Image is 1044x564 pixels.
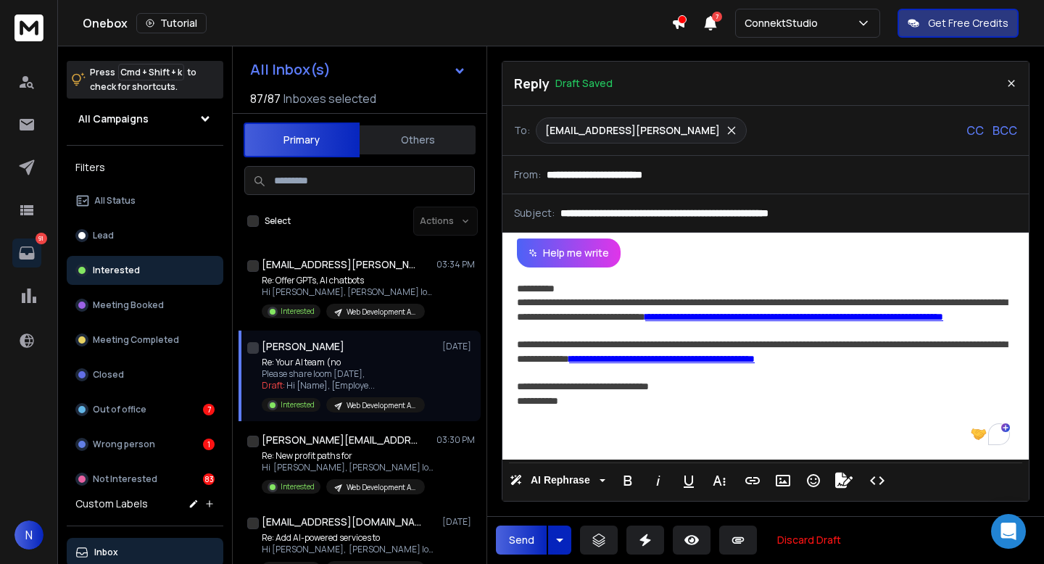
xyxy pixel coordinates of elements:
button: More Text [705,466,733,495]
p: Inbox [94,547,118,558]
span: 7 [712,12,722,22]
button: Underline (⌘U) [675,466,703,495]
p: Draft Saved [555,76,613,91]
button: Not Interested83 [67,465,223,494]
p: Interested [281,399,315,410]
p: [DATE] [442,516,475,528]
p: Lead [93,230,114,241]
label: Select [265,215,291,227]
div: Open Intercom Messenger [991,514,1026,549]
p: Re: Offer GPTs, AI chatbots [262,275,436,286]
h3: Filters [67,157,223,178]
p: Hi [PERSON_NAME], [PERSON_NAME] looped me in [262,544,436,555]
button: Discard Draft [766,526,853,555]
p: Press to check for shortcuts. [90,65,196,94]
h1: [PERSON_NAME][EMAIL_ADDRESS][DOMAIN_NAME] [262,433,421,447]
button: Signature [830,466,858,495]
div: 83 [203,473,215,485]
p: Web Development Agency Last [347,400,416,411]
p: Not Interested [93,473,157,485]
span: Draft: [262,379,285,391]
button: Meeting Booked [67,291,223,320]
h1: [EMAIL_ADDRESS][DOMAIN_NAME] [262,515,421,529]
div: Onebox [83,13,671,33]
button: Insert Link (⌘K) [739,466,766,495]
p: Interested [93,265,140,276]
h3: Custom Labels [75,497,148,511]
h1: All Campaigns [78,112,149,126]
button: Tutorial [136,13,207,33]
button: Code View [863,466,891,495]
p: Web Development Agency Last [347,482,416,493]
button: All Inbox(s) [239,55,478,84]
div: 1 [203,439,215,450]
button: N [14,521,43,550]
p: 03:34 PM [436,259,475,270]
h3: Inboxes selected [283,90,376,107]
button: Interested [67,256,223,285]
p: Subject: [514,206,555,220]
a: 91 [12,239,41,268]
p: 03:30 PM [436,434,475,446]
p: Meeting Booked [93,299,164,311]
span: AI Rephrase [528,474,593,486]
span: 87 / 87 [250,90,281,107]
p: Out of office [93,404,146,415]
p: Re: New profit paths for [262,450,436,462]
p: From: [514,167,541,182]
h1: [EMAIL_ADDRESS][PERSON_NAME][DOMAIN_NAME] [262,257,421,272]
button: Out of office7 [67,395,223,424]
button: Insert Image (⌘P) [769,466,797,495]
h1: [PERSON_NAME] [262,339,344,354]
button: Get Free Credits [898,9,1019,38]
p: Re: Add AI-powered services to [262,532,436,544]
button: Primary [244,123,360,157]
p: [DATE] [442,341,475,352]
button: All Status [67,186,223,215]
button: Closed [67,360,223,389]
p: Please share loom [DATE], [262,368,425,380]
p: BCC [993,122,1017,139]
button: Lead [67,221,223,250]
p: ConnektStudio [745,16,824,30]
p: Web Development Agency Last [347,307,416,318]
p: Wrong person [93,439,155,450]
div: 7 [203,404,215,415]
p: To: [514,123,530,138]
button: Help me write [517,239,621,268]
span: Hi [Name], [Employe ... [286,379,375,391]
p: Interested [281,481,315,492]
p: Get Free Credits [928,16,1008,30]
p: Hi [PERSON_NAME], [PERSON_NAME] looped me in here. [262,286,436,298]
button: AI Rephrase [507,466,608,495]
p: Closed [93,369,124,381]
h1: All Inbox(s) [250,62,331,77]
button: All Campaigns [67,104,223,133]
button: Emoticons [800,466,827,495]
button: Meeting Completed [67,325,223,354]
p: Reply [514,73,550,94]
button: Others [360,124,476,156]
p: 91 [36,233,47,244]
p: Meeting Completed [93,334,179,346]
p: [EMAIL_ADDRESS][PERSON_NAME] [545,123,720,138]
button: Italic (⌘I) [645,466,672,495]
p: CC [966,122,984,139]
span: Cmd + Shift + k [118,64,184,80]
button: Send [496,526,547,555]
button: Wrong person1 [67,430,223,459]
p: Hi [PERSON_NAME], [PERSON_NAME] looped me in here. [262,462,436,473]
div: To enrich screen reader interactions, please activate Accessibility in Grammarly extension settings [502,268,1024,460]
p: Re: Your AI team (no [262,357,425,368]
p: All Status [94,195,136,207]
p: Interested [281,306,315,317]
